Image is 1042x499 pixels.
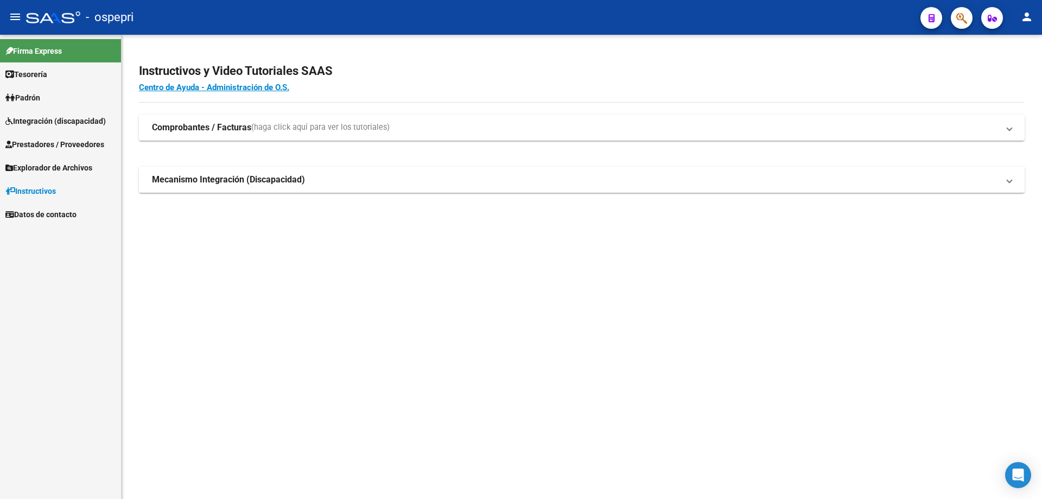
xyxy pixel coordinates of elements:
[9,10,22,23] mat-icon: menu
[86,5,134,29] span: - ospepri
[5,68,47,80] span: Tesorería
[1005,462,1031,488] div: Open Intercom Messenger
[139,61,1025,81] h2: Instructivos y Video Tutoriales SAAS
[5,45,62,57] span: Firma Express
[5,185,56,197] span: Instructivos
[251,122,390,134] span: (haga click aquí para ver los tutoriales)
[152,174,305,186] strong: Mecanismo Integración (Discapacidad)
[5,209,77,220] span: Datos de contacto
[5,162,92,174] span: Explorador de Archivos
[139,167,1025,193] mat-expansion-panel-header: Mecanismo Integración (Discapacidad)
[139,83,289,92] a: Centro de Ayuda - Administración de O.S.
[5,115,106,127] span: Integración (discapacidad)
[5,92,40,104] span: Padrón
[152,122,251,134] strong: Comprobantes / Facturas
[5,138,104,150] span: Prestadores / Proveedores
[139,115,1025,141] mat-expansion-panel-header: Comprobantes / Facturas(haga click aquí para ver los tutoriales)
[1020,10,1033,23] mat-icon: person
